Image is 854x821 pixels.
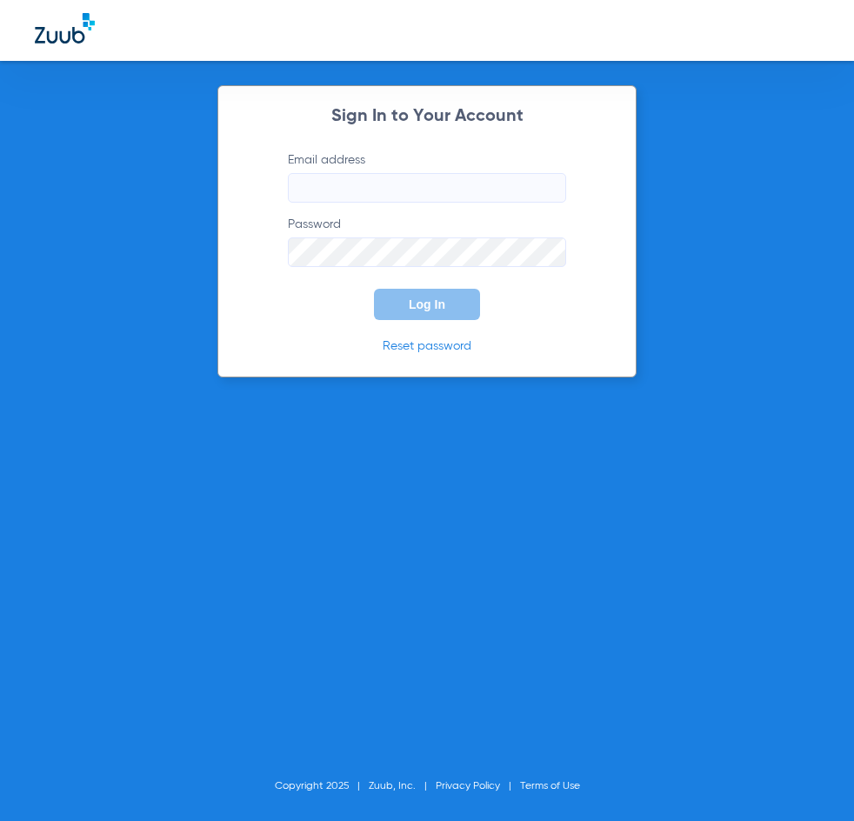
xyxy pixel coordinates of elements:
[288,151,566,203] label: Email address
[35,13,95,43] img: Zuub Logo
[288,216,566,267] label: Password
[288,173,566,203] input: Email address
[262,108,592,125] h2: Sign In to Your Account
[383,340,471,352] a: Reset password
[275,778,369,795] li: Copyright 2025
[520,781,580,791] a: Terms of Use
[409,297,445,311] span: Log In
[436,781,500,791] a: Privacy Policy
[369,778,436,795] li: Zuub, Inc.
[767,738,854,821] iframe: Chat Widget
[374,289,480,320] button: Log In
[288,237,566,267] input: Password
